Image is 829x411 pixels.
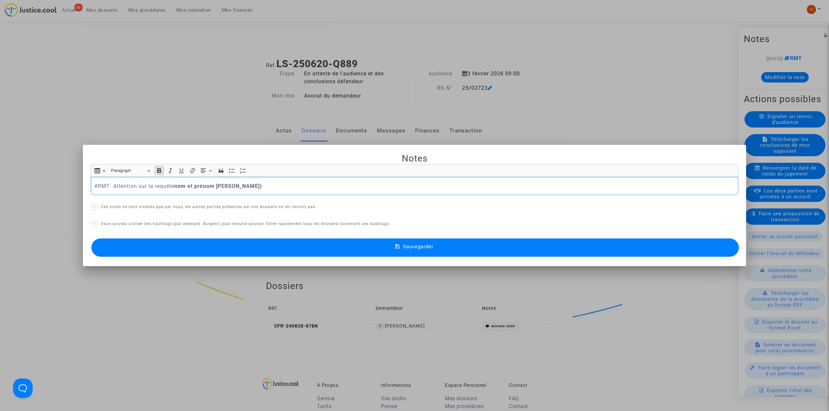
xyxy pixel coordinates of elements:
span: Sauvegarder [403,244,433,250]
div: Rich Text Editor, main [91,177,738,195]
button: Paragraph [108,166,153,176]
div: Editor toolbar [91,164,738,177]
p: #RMT Attention sur la requête [94,182,735,190]
span: ? [93,205,95,209]
span: Paragraph [111,167,145,175]
strong: nom et prénom [PERSON_NAME]) [174,183,262,189]
span: ? [93,222,95,226]
h2: Notes [91,153,738,164]
p: Ces notes ne sont visibles que par vous, les autres parties présentes sur vos dossiers ne les ver... [91,203,738,211]
button: Sauvegarder [91,238,739,257]
p: Vous pouvez utiliser des hashtags (par exemple: #urgent) pour ensuite pouvoir filtrer rapidement ... [91,220,738,228]
iframe: Help Scout Beacon - Open [13,378,33,398]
